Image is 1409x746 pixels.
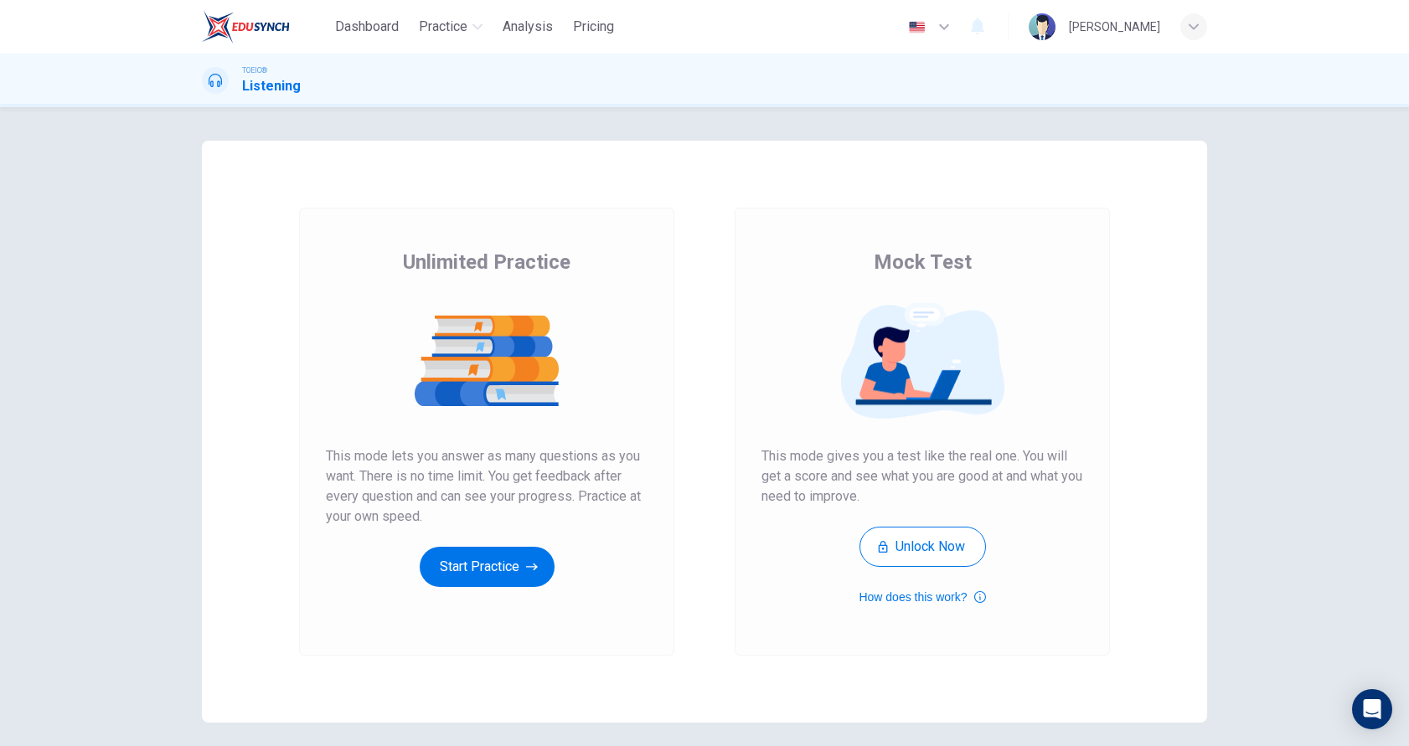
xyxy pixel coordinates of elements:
[503,17,553,37] span: Analysis
[420,547,555,587] button: Start Practice
[573,17,614,37] span: Pricing
[326,446,648,527] span: This mode lets you answer as many questions as you want. There is no time limit. You get feedback...
[496,12,560,42] button: Analysis
[242,76,301,96] h1: Listening
[761,446,1083,507] span: This mode gives you a test like the real one. You will get a score and see what you are good at a...
[566,12,621,42] button: Pricing
[403,249,570,275] span: Unlimited Practice
[906,21,927,33] img: en
[202,10,290,44] img: EduSynch logo
[412,12,489,42] button: Practice
[859,587,985,607] button: How does this work?
[335,17,399,37] span: Dashboard
[859,527,986,567] button: Unlock Now
[328,12,405,42] button: Dashboard
[1029,13,1055,40] img: Profile picture
[419,17,467,37] span: Practice
[874,249,972,275] span: Mock Test
[1352,689,1392,729] div: Open Intercom Messenger
[1069,17,1160,37] div: [PERSON_NAME]
[202,10,328,44] a: EduSynch logo
[242,64,267,76] span: TOEIC®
